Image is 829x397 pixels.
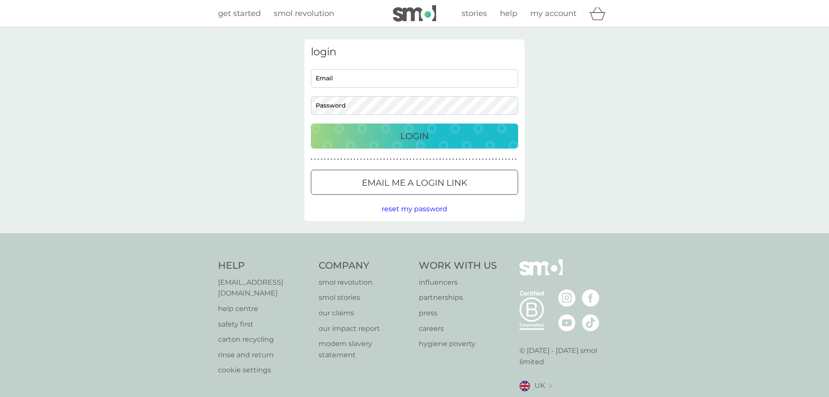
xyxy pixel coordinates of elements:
[400,157,402,162] p: ●
[436,157,438,162] p: ●
[319,338,411,360] p: modern slavery statement
[502,157,503,162] p: ●
[311,46,518,58] h3: login
[582,314,599,331] img: visit the smol Tiktok page
[419,292,497,303] a: partnerships
[311,124,518,149] button: Login
[218,7,261,20] a: get started
[446,157,448,162] p: ●
[373,157,375,162] p: ●
[410,157,411,162] p: ●
[364,157,365,162] p: ●
[485,157,487,162] p: ●
[351,157,352,162] p: ●
[218,277,310,299] a: [EMAIL_ADDRESS][DOMAIN_NAME]
[465,157,467,162] p: ●
[589,5,611,22] div: basket
[419,277,497,288] a: influencers
[582,289,599,307] img: visit the smol Facebook page
[324,157,326,162] p: ●
[430,157,431,162] p: ●
[419,323,497,334] a: careers
[218,303,310,314] a: help centre
[419,338,497,349] a: hygiene poverty
[492,157,494,162] p: ●
[347,157,349,162] p: ●
[331,157,332,162] p: ●
[462,9,487,18] span: stories
[218,334,310,345] a: carton recycling
[426,157,428,162] p: ●
[319,308,411,319] a: our claims
[367,157,369,162] p: ●
[413,157,414,162] p: ●
[218,9,261,18] span: get started
[489,157,490,162] p: ●
[416,157,418,162] p: ●
[495,157,497,162] p: ●
[456,157,458,162] p: ●
[443,157,444,162] p: ●
[459,157,461,162] p: ●
[469,157,471,162] p: ●
[218,349,310,361] a: rinse and return
[549,384,552,388] img: select a new location
[274,9,334,18] span: smol revolution
[423,157,424,162] p: ●
[319,277,411,288] a: smol revolution
[319,323,411,334] a: our impact report
[400,129,429,143] p: Login
[500,7,517,20] a: help
[218,365,310,376] a: cookie settings
[311,157,313,162] p: ●
[321,157,323,162] p: ●
[311,170,518,195] button: Email me a login link
[433,157,434,162] p: ●
[382,203,447,215] button: reset my password
[519,259,563,289] img: smol
[452,157,454,162] p: ●
[383,157,385,162] p: ●
[396,157,398,162] p: ●
[218,259,310,273] h4: Help
[380,157,382,162] p: ●
[419,308,497,319] a: press
[530,7,576,20] a: my account
[530,9,576,18] span: my account
[370,157,372,162] p: ●
[382,205,447,213] span: reset my password
[475,157,477,162] p: ●
[519,345,611,367] p: © [DATE] - [DATE] smol limited
[393,157,395,162] p: ●
[314,157,316,162] p: ●
[344,157,345,162] p: ●
[218,319,310,330] a: safety first
[377,157,379,162] p: ●
[419,259,497,273] h4: Work With Us
[462,157,464,162] p: ●
[319,259,411,273] h4: Company
[403,157,405,162] p: ●
[319,292,411,303] a: smol stories
[360,157,362,162] p: ●
[449,157,451,162] p: ●
[462,7,487,20] a: stories
[357,157,359,162] p: ●
[505,157,507,162] p: ●
[386,157,388,162] p: ●
[327,157,329,162] p: ●
[499,157,500,162] p: ●
[519,381,530,391] img: UK flag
